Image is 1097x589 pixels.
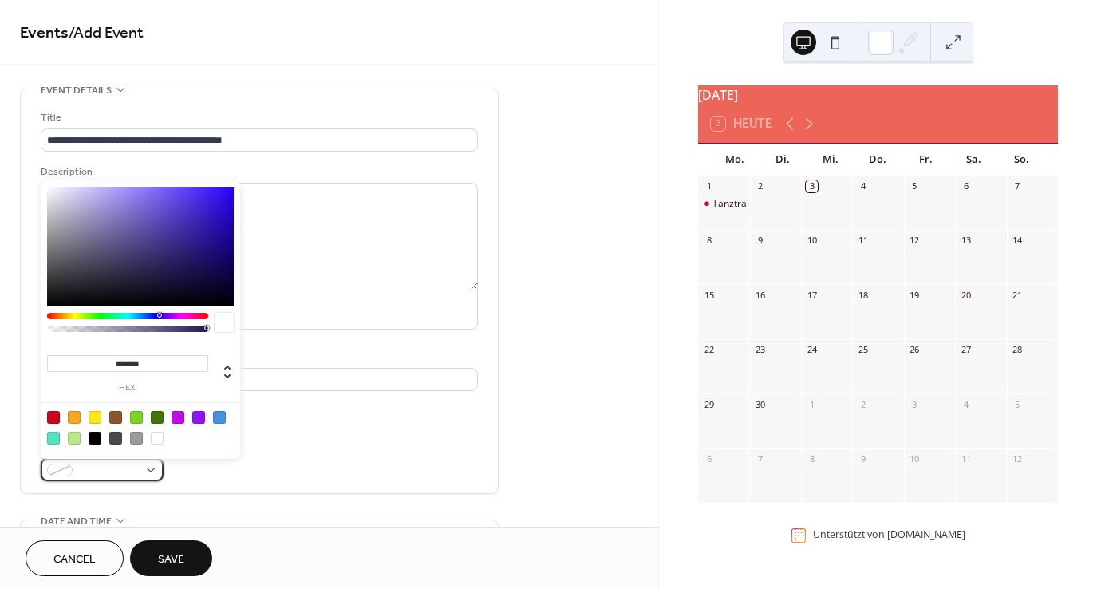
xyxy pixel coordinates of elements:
div: 1 [806,398,818,410]
div: 8 [806,453,818,464]
div: Mi. [807,144,854,176]
div: 1 [703,180,715,192]
div: 27 [960,344,972,356]
div: #F5A623 [68,411,81,424]
button: Cancel [26,540,124,576]
div: [DATE] [698,85,1058,105]
div: 11 [857,235,869,247]
div: #9B9B9B [130,432,143,445]
button: Save [130,540,212,576]
div: #417505 [151,411,164,424]
div: Mo. [711,144,759,176]
span: Cancel [53,551,96,568]
div: 5 [909,180,921,192]
div: 16 [754,289,766,301]
div: Tanztraining in [GEOGRAPHIC_DATA]-[PERSON_NAME] mit Goldengirls [712,197,1026,211]
div: 14 [1012,235,1024,247]
div: 12 [1012,453,1024,464]
div: 6 [703,453,715,464]
div: 12 [909,235,921,247]
div: So. [997,144,1045,176]
div: Sa. [949,144,997,176]
div: Do. [854,144,902,176]
div: #FFFFFF [151,432,164,445]
div: 19 [909,289,921,301]
div: 7 [754,453,766,464]
div: 23 [754,344,766,356]
div: 6 [960,180,972,192]
div: #F8E71C [89,411,101,424]
div: 9 [857,453,869,464]
div: 15 [703,289,715,301]
div: 4 [960,398,972,410]
span: Date and time [41,513,112,530]
div: 7 [1012,180,1024,192]
div: Fr. [902,144,949,176]
div: #8B572A [109,411,122,424]
div: #50E3C2 [47,432,60,445]
div: 5 [1012,398,1024,410]
div: 25 [857,344,869,356]
div: 11 [960,453,972,464]
div: #7ED321 [130,411,143,424]
a: Events [20,18,69,49]
div: 9 [754,235,766,247]
div: 22 [703,344,715,356]
div: 17 [806,289,818,301]
div: 2 [857,398,869,410]
div: Unterstützt von [813,528,965,542]
div: #B8E986 [68,432,81,445]
div: 18 [857,289,869,301]
div: 24 [806,344,818,356]
div: #4A4A4A [109,432,122,445]
div: Tanztraining in Ebnat-Kappel mit Goldengirls [698,197,749,211]
div: 26 [909,344,921,356]
div: 10 [909,453,921,464]
div: 28 [1012,344,1024,356]
div: #000000 [89,432,101,445]
div: #4A90E2 [213,411,226,424]
div: 4 [857,180,869,192]
div: 10 [806,235,818,247]
span: Save [158,551,184,568]
div: 21 [1012,289,1024,301]
div: 3 [909,398,921,410]
div: 8 [703,235,715,247]
div: #BD10E0 [172,411,184,424]
div: 2 [754,180,766,192]
div: 30 [754,398,766,410]
a: [DOMAIN_NAME] [887,528,965,542]
span: / Add Event [69,18,144,49]
div: Location [41,349,475,366]
div: Description [41,164,475,180]
span: Event details [41,82,112,99]
div: 13 [960,235,972,247]
div: #D0021B [47,411,60,424]
div: 20 [960,289,972,301]
div: 29 [703,398,715,410]
div: 3 [806,180,818,192]
div: #9013FE [192,411,205,424]
div: Title [41,109,475,126]
div: Di. [759,144,807,176]
label: hex [47,384,208,393]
